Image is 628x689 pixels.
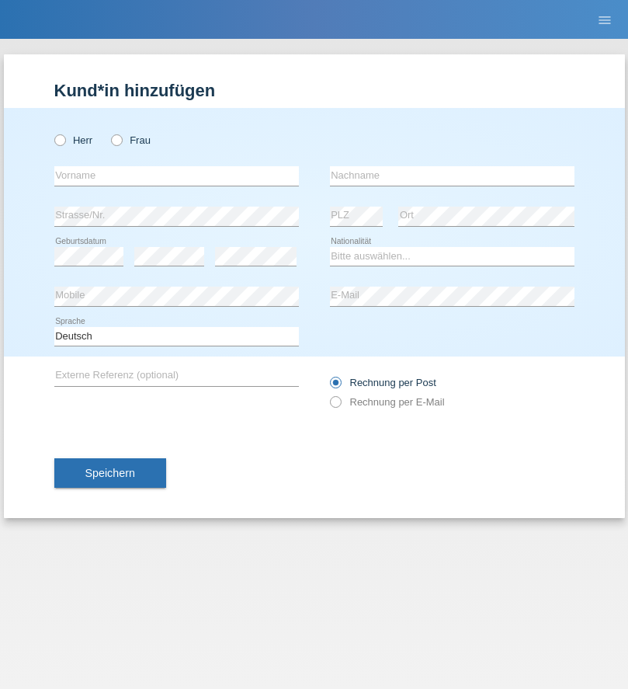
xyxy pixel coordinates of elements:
[54,458,166,488] button: Speichern
[589,15,620,24] a: menu
[597,12,612,28] i: menu
[330,377,436,388] label: Rechnung per Post
[330,377,340,396] input: Rechnung per Post
[111,134,151,146] label: Frau
[54,81,574,100] h1: Kund*in hinzufügen
[330,396,445,408] label: Rechnung per E-Mail
[54,134,64,144] input: Herr
[330,396,340,416] input: Rechnung per E-Mail
[54,134,93,146] label: Herr
[85,467,135,479] span: Speichern
[111,134,121,144] input: Frau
